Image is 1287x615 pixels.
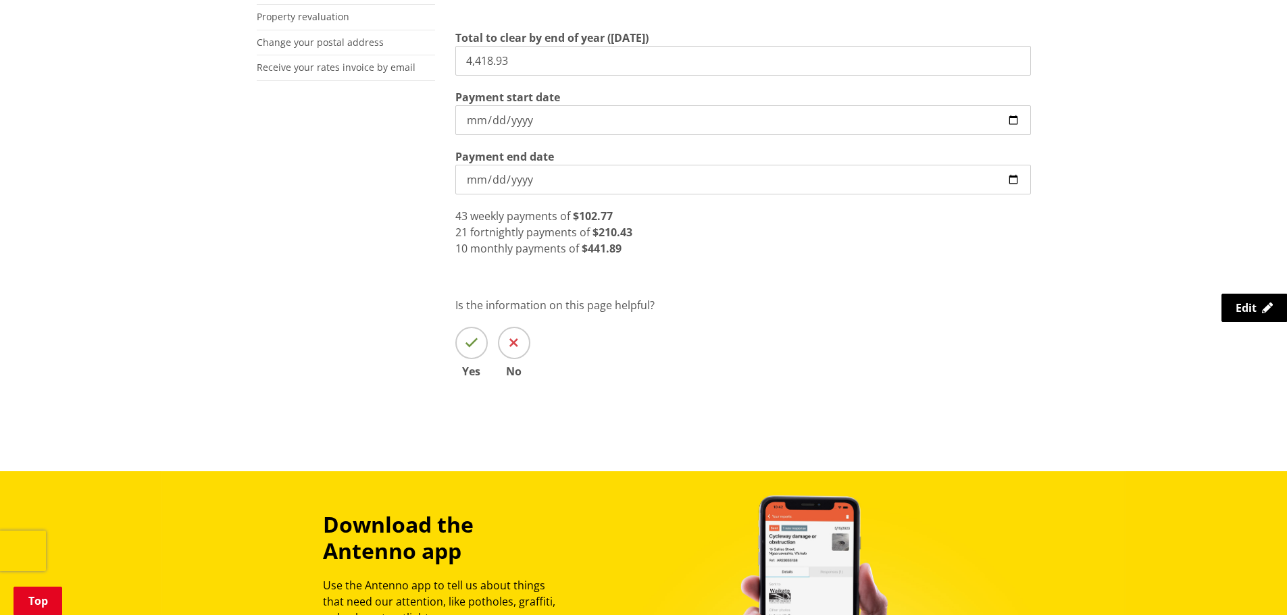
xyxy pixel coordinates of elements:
a: Edit [1221,294,1287,322]
span: monthly payments of [470,241,579,256]
h3: Download the Antenno app [323,512,567,564]
span: Yes [455,366,488,377]
a: Receive your rates invoice by email [257,61,415,74]
strong: $441.89 [582,241,622,256]
p: Is the information on this page helpful? [455,297,1031,313]
strong: $210.43 [592,225,632,240]
span: 10 [455,241,468,256]
label: Payment end date [455,149,554,165]
iframe: Messenger Launcher [1225,558,1273,607]
strong: $102.77 [573,209,613,223]
span: 21 [455,225,468,240]
span: No [498,366,530,377]
span: weekly payments of [470,209,570,223]
a: Top [14,587,62,615]
a: Property revaluation [257,10,349,23]
span: fortnightly payments of [470,225,590,240]
span: Edit [1236,300,1257,315]
label: Total to clear by end of year ([DATE]) [455,30,649,46]
span: 43 [455,209,468,223]
label: Payment start date [455,89,560,105]
a: Change your postal address [257,36,384,49]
